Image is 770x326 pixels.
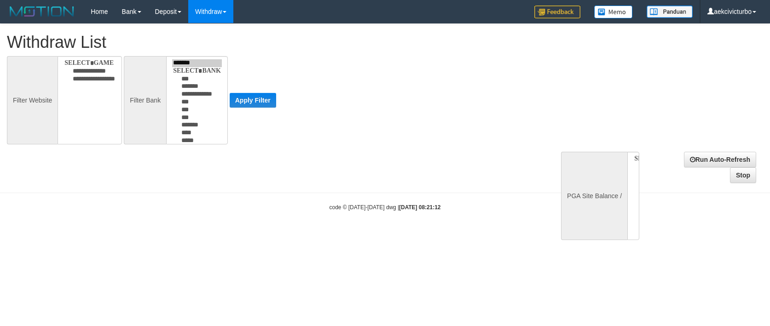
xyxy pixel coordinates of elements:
img: Button%20Memo.svg [594,6,633,18]
a: Stop [730,167,756,183]
h1: Withdraw List [7,33,504,51]
div: PGA Site Balance / [561,152,627,240]
img: Feedback.jpg [534,6,580,18]
a: Run Auto-Refresh [684,152,756,167]
button: Apply Filter [230,93,276,108]
small: code © [DATE]-[DATE] dwg | [330,204,441,211]
strong: [DATE] 08:21:12 [399,204,440,211]
div: Filter Website [7,56,58,144]
div: Filter Bank [124,56,166,144]
img: panduan.png [647,6,693,18]
img: MOTION_logo.png [7,5,77,18]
